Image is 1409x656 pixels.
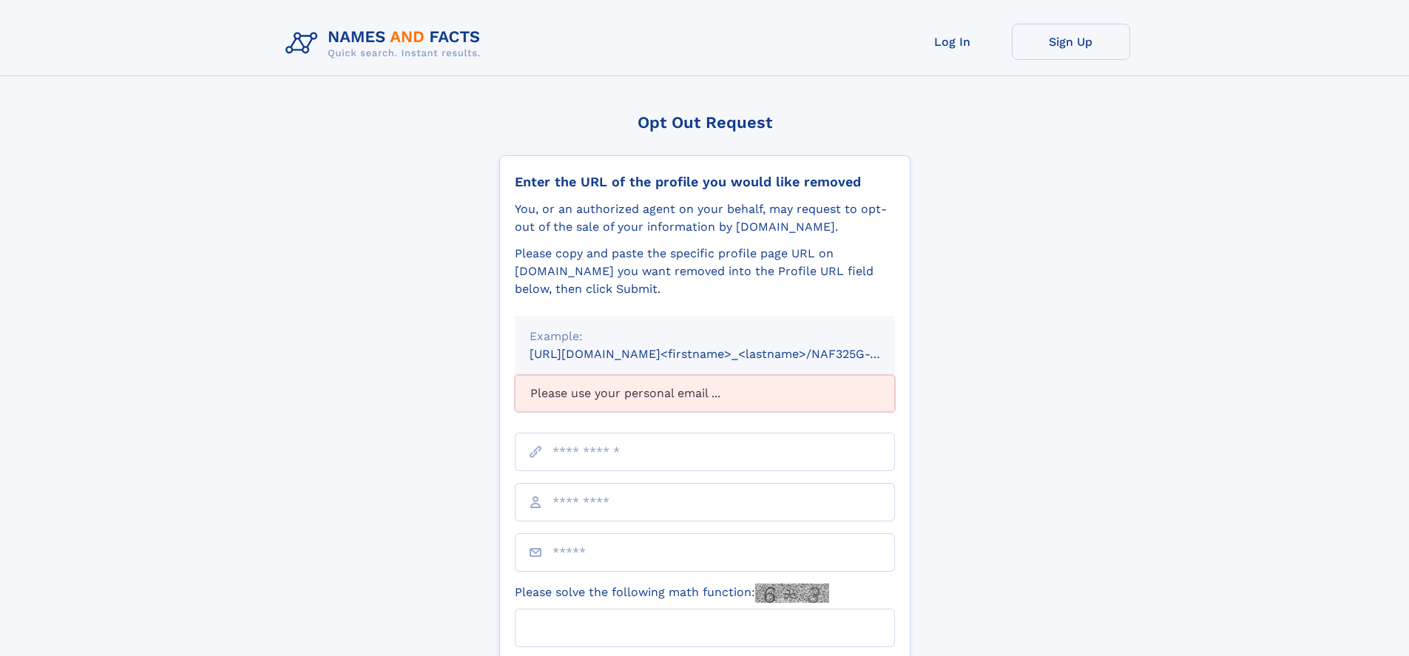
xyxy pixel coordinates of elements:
a: Sign Up [1012,24,1130,60]
div: Example: [530,328,880,345]
label: Please solve the following math function: [515,584,829,603]
img: Logo Names and Facts [280,24,493,64]
div: You, or an authorized agent on your behalf, may request to opt-out of the sale of your informatio... [515,200,895,236]
a: Log In [893,24,1012,60]
div: Please use your personal email ... [515,375,895,412]
div: Opt Out Request [499,113,910,132]
div: Enter the URL of the profile you would like removed [515,174,895,190]
small: [URL][DOMAIN_NAME]<firstname>_<lastname>/NAF325G-xxxxxxxx [530,347,923,361]
div: Please copy and paste the specific profile page URL on [DOMAIN_NAME] you want removed into the Pr... [515,245,895,298]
